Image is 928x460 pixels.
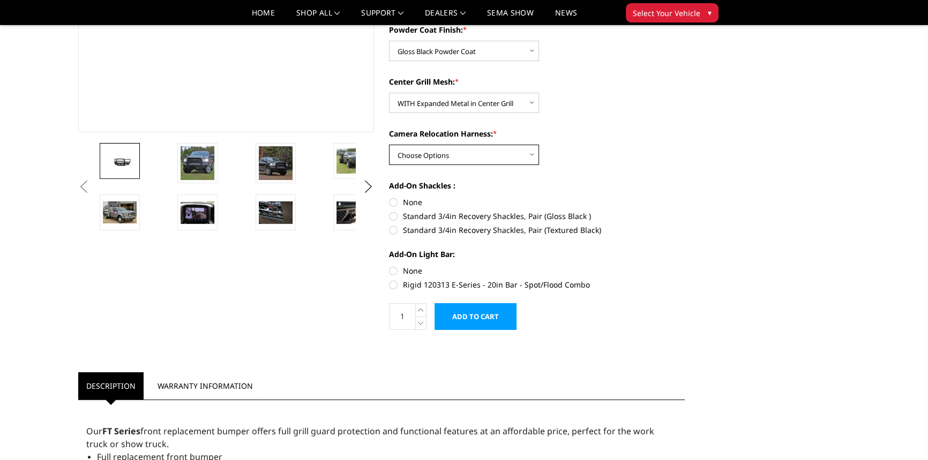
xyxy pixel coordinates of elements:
a: Support [361,9,403,25]
img: 2019-2026 Ram 2500-3500 - FT Series - Extreme Front Bumper [336,201,370,224]
img: Clear View Camera: Relocate your front camera and keep the functionality completely. [181,201,214,224]
span: ▾ [708,7,712,18]
a: Home [252,9,275,25]
a: Description [78,372,144,399]
iframe: Chat Widget [874,409,928,460]
label: Add-On Shackles : [389,180,685,191]
input: Add to Cart [435,303,517,330]
strong: FT Series [102,425,140,437]
button: Select Your Vehicle [626,3,719,22]
a: Dealers [425,9,466,25]
img: 2019-2026 Ram 2500-3500 - FT Series - Extreme Front Bumper [103,153,137,169]
label: None [389,197,685,208]
label: Powder Coat Finish: [389,24,685,35]
a: Warranty Information [149,372,261,399]
label: None [389,265,685,276]
img: 2019-2026 Ram 2500-3500 - FT Series - Extreme Front Bumper [259,146,293,180]
label: Add-On Light Bar: [389,248,685,260]
label: Standard 3/4in Recovery Shackles, Pair (Textured Black) [389,224,685,236]
a: shop all [296,9,340,25]
span: Our front replacement bumper offers full grill guard protection and functional features at an aff... [86,425,654,450]
label: Camera Relocation Harness: [389,128,685,139]
label: Center Grill Mesh: [389,76,685,87]
img: 2019-2026 Ram 2500-3500 - FT Series - Extreme Front Bumper [336,148,370,174]
a: News [555,9,577,25]
img: 2019-2026 Ram 2500-3500 - FT Series - Extreme Front Bumper [103,201,137,223]
img: 2019-2026 Ram 2500-3500 - FT Series - Extreme Front Bumper [259,201,293,224]
span: Select Your Vehicle [633,7,700,19]
img: 2019-2026 Ram 2500-3500 - FT Series - Extreme Front Bumper [181,146,214,180]
a: SEMA Show [487,9,534,25]
label: Standard 3/4in Recovery Shackles, Pair (Gloss Black ) [389,210,685,222]
label: Rigid 120313 E-Series - 20in Bar - Spot/Flood Combo [389,279,685,290]
button: Next [361,179,377,195]
button: Previous [76,179,92,195]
